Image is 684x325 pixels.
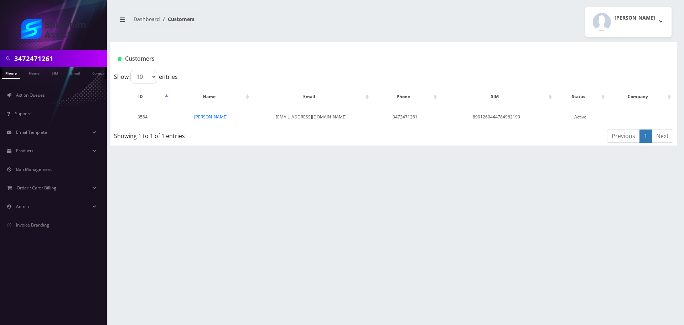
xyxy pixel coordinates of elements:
[118,55,576,62] h1: Customers
[15,111,31,117] span: Support
[16,148,33,154] span: Products
[21,19,85,39] img: Shluchim Assist
[17,185,56,191] span: Order / Cart / Billing
[554,108,606,126] td: Active
[114,129,342,140] div: Showing 1 to 1 of 1 entries
[115,108,170,126] td: 3584
[116,12,388,32] nav: breadcrumb
[371,86,439,107] th: Phone: activate to sort column ascending
[16,166,52,172] span: Ban Management
[114,70,178,83] label: Show entries
[371,108,439,126] td: 3472471261
[67,67,84,78] a: Email
[160,15,195,23] li: Customers
[554,86,606,107] th: Status: activate to sort column ascending
[607,130,640,143] a: Previous
[439,86,554,107] th: SIM: activate to sort column ascending
[115,86,170,107] th: ID: activate to sort column descending
[89,67,113,78] a: Company
[607,86,673,107] th: Company: activate to sort column ascending
[639,130,652,143] a: 1
[48,67,62,78] a: SIM
[194,114,228,120] a: [PERSON_NAME]
[652,130,673,143] a: Next
[14,52,105,65] input: Search in Company
[130,70,157,83] select: Showentries
[439,108,554,126] td: 8901260444784962199
[252,86,370,107] th: Email: activate to sort column ascending
[585,7,672,37] button: [PERSON_NAME]
[25,67,43,78] a: Name
[134,16,160,22] a: Dashboard
[615,15,655,21] h2: [PERSON_NAME]
[16,129,47,135] span: Email Template
[252,108,370,126] td: [EMAIL_ADDRESS][DOMAIN_NAME]
[16,203,29,209] span: Admin
[171,86,251,107] th: Name: activate to sort column ascending
[16,222,49,228] span: Invoice Branding
[2,67,20,79] a: Phone
[16,92,45,98] span: Action Queues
